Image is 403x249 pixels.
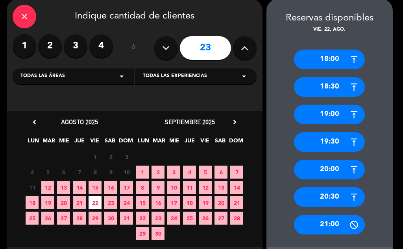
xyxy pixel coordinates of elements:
[183,196,196,209] span: 18
[266,11,393,26] div: Reservas disponibles
[27,136,40,149] span: LUN
[152,196,165,209] span: 16
[199,181,212,194] span: 12
[121,34,146,62] div: ó
[294,187,365,207] div: 20:30
[152,136,165,149] span: MAR
[89,34,113,58] label: 4
[61,118,98,126] span: agosto 2025
[73,196,86,209] span: 21
[26,196,39,209] span: 18
[294,50,365,69] div: 18:00
[136,166,149,179] span: 1
[104,181,117,194] span: 16
[199,166,212,179] span: 5
[230,212,243,225] span: 28
[137,136,150,149] span: LUN
[41,166,54,179] span: 5
[88,136,101,149] span: VIE
[168,136,181,149] span: MIE
[20,72,65,80] span: Todas las áreas
[89,181,102,194] span: 15
[42,136,55,149] span: MAR
[20,12,29,21] i: close
[183,166,196,179] span: 4
[57,212,70,225] span: 27
[104,166,117,179] span: 9
[104,136,116,149] span: SAB
[38,34,62,58] label: 2
[152,227,165,240] span: 30
[104,212,117,225] span: 30
[239,72,249,81] i: arrow_drop_down
[167,181,180,194] span: 10
[73,212,86,225] span: 28
[152,166,165,179] span: 2
[26,212,39,225] span: 25
[230,166,243,179] span: 7
[214,181,227,194] span: 13
[152,212,165,225] span: 23
[57,166,70,179] span: 6
[120,181,133,194] span: 17
[89,150,102,163] span: 1
[120,196,133,209] span: 24
[183,136,196,149] span: JUE
[73,166,86,179] span: 7
[214,166,227,179] span: 6
[143,72,207,80] span: Todas las experiencias
[136,196,149,209] span: 15
[214,136,227,149] span: SAB
[294,160,365,179] div: 20:00
[41,181,54,194] span: 12
[13,34,36,58] label: 1
[198,136,211,149] span: VIE
[230,181,243,194] span: 14
[294,77,365,97] div: 18:30
[117,72,126,81] i: arrow_drop_down
[294,105,365,124] div: 19:00
[89,196,102,209] span: 22
[104,196,117,209] span: 23
[120,212,133,225] span: 31
[165,118,215,126] span: septiembre 2025
[152,181,165,194] span: 9
[104,150,117,163] span: 2
[41,196,54,209] span: 19
[64,34,87,58] label: 3
[119,136,132,149] span: DOM
[41,212,54,225] span: 26
[199,196,212,209] span: 19
[214,212,227,225] span: 27
[183,181,196,194] span: 11
[120,150,133,163] span: 3
[57,196,70,209] span: 20
[167,212,180,225] span: 24
[136,227,149,240] span: 29
[30,118,39,126] i: chevron_left
[294,215,365,234] div: 21:00
[294,132,365,152] div: 19:30
[73,181,86,194] span: 14
[57,181,70,194] span: 13
[89,212,102,225] span: 29
[231,118,239,126] i: chevron_right
[26,181,39,194] span: 11
[167,166,180,179] span: 3
[120,166,133,179] span: 10
[57,136,70,149] span: MIE
[13,5,257,28] div: Indique cantidad de clientes
[229,136,242,149] span: DOM
[183,212,196,225] span: 25
[89,166,102,179] span: 8
[214,196,227,209] span: 20
[199,212,212,225] span: 26
[136,212,149,225] span: 22
[26,166,39,179] span: 4
[230,196,243,209] span: 21
[136,181,149,194] span: 8
[167,196,180,209] span: 17
[73,136,86,149] span: JUE
[266,26,393,34] div: vie. 22, ago.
